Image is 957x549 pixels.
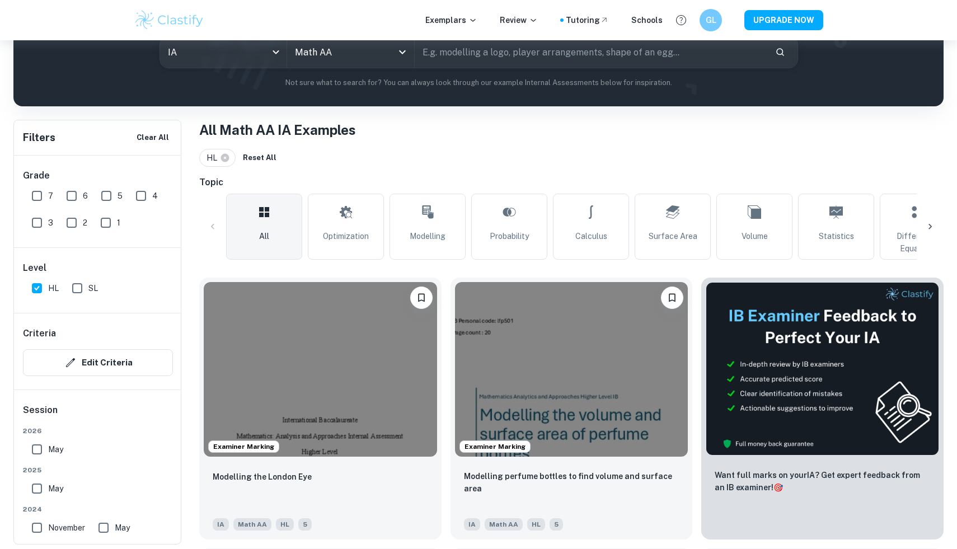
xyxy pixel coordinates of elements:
img: Math AA IA example thumbnail: Modelling the London Eye [204,282,437,457]
span: SL [88,282,98,294]
h6: Filters [23,130,55,146]
span: Math AA [233,518,271,531]
button: Clear All [134,129,172,146]
span: Statistics [819,230,854,242]
span: Examiner Marking [209,442,279,452]
a: Examiner MarkingBookmarkModelling perfume bottles to find volume and surface areaIAMath AAHL5 [451,278,693,539]
span: All [259,230,269,242]
span: Surface Area [649,230,697,242]
span: 🎯 [773,483,783,492]
button: Search [771,43,790,62]
span: 2026 [23,426,173,436]
input: E.g. modelling a logo, player arrangements, shape of an egg... [415,36,766,68]
a: Examiner MarkingBookmarkModelling the London EyeIAMath AAHL5 [199,278,442,539]
h6: GL [705,14,717,26]
span: May [48,443,63,456]
span: Optimization [323,230,369,242]
button: Bookmark [410,287,433,309]
p: Review [500,14,538,26]
h6: Topic [199,176,944,189]
span: 1 [117,217,120,229]
button: Reset All [240,149,279,166]
span: May [48,482,63,495]
span: 5 [550,518,563,531]
p: Modelling the London Eye [213,471,312,483]
a: Tutoring [566,14,609,26]
span: Modelling [410,230,445,242]
span: 7 [48,190,53,202]
span: Volume [742,230,768,242]
span: 5 [298,518,312,531]
button: Edit Criteria [23,349,173,376]
span: Calculus [575,230,607,242]
button: UPGRADE NOW [744,10,823,30]
span: Examiner Marking [460,442,530,452]
span: HL [527,518,545,531]
div: HL [199,149,236,167]
span: 4 [152,190,158,202]
span: HL [48,282,59,294]
span: May [115,522,130,534]
h6: Level [23,261,173,275]
img: Clastify logo [134,9,205,31]
span: HL [207,152,222,164]
span: 2025 [23,465,173,475]
h6: Grade [23,169,173,182]
h6: Session [23,403,173,426]
img: Thumbnail [706,282,939,456]
span: 5 [118,190,123,202]
p: Modelling perfume bottles to find volume and surface area [464,470,679,495]
h1: All Math AA IA Examples [199,120,944,140]
span: 2024 [23,504,173,514]
a: Schools [631,14,663,26]
span: Math AA [485,518,523,531]
span: Probability [490,230,529,242]
span: 2 [83,217,87,229]
span: Differential Equations [885,230,951,255]
span: HL [276,518,294,531]
a: ThumbnailWant full marks on yourIA? Get expert feedback from an IB examiner! [701,278,944,539]
div: IA [160,36,287,68]
span: November [48,522,85,534]
span: 3 [48,217,53,229]
p: Want full marks on your IA ? Get expert feedback from an IB examiner! [715,469,930,494]
img: Math AA IA example thumbnail: Modelling perfume bottles to find volume [455,282,688,457]
span: IA [464,518,480,531]
p: Exemplars [425,14,477,26]
button: GL [700,9,722,31]
button: Open [395,44,410,60]
button: Help and Feedback [672,11,691,30]
span: 6 [83,190,88,202]
p: Not sure what to search for? You can always look through our example Internal Assessments below f... [22,77,935,88]
button: Bookmark [661,287,683,309]
span: IA [213,518,229,531]
h6: Criteria [23,327,56,340]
